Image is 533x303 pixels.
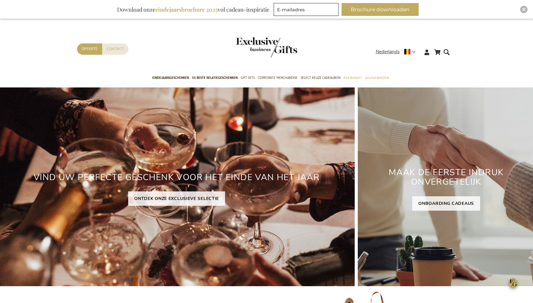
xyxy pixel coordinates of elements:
[412,196,480,211] a: ONBOARDING CADEAUS
[155,6,218,13] b: eindejaarsbrochure 2025
[274,3,339,16] input: E-mailadres
[152,75,189,81] span: Eindejaarsgeschenken
[258,75,298,81] span: Corporate Merchandise
[376,48,400,55] span: Nederlands
[114,3,272,16] div: Download onze vol cadeau-inspiratie
[236,37,297,57] img: Exclusive Business gifts logo
[236,37,267,57] a: store logo
[77,43,102,55] a: Offerte
[342,3,419,16] button: Brochure downloaden
[376,48,420,55] div: Nederlands
[301,75,340,81] span: Select Keuze Cadeaubon
[274,3,340,18] form: marketing offers and promotions
[520,6,527,13] div: Close
[102,43,128,55] a: Contact
[365,75,389,81] span: Gelegenheden
[522,8,526,11] img: Close
[192,75,238,81] span: 50 beste relatiegeschenken
[128,191,225,206] a: ONTDEK ONZE EXCLUSIEVE SELECTIE
[343,75,362,81] span: Per Budget
[241,75,255,81] span: Gift Sets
